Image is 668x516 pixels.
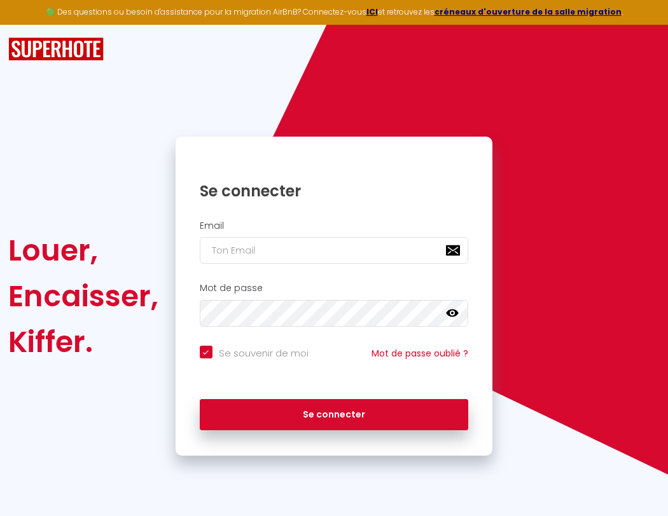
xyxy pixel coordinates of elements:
[200,181,469,201] h1: Se connecter
[200,283,469,294] h2: Mot de passe
[200,221,469,231] h2: Email
[200,399,469,431] button: Se connecter
[8,319,158,365] div: Kiffer.
[435,6,622,17] a: créneaux d'ouverture de la salle migration
[372,347,468,360] a: Mot de passe oublié ?
[366,6,378,17] a: ICI
[8,37,104,61] img: SuperHote logo
[200,237,469,264] input: Ton Email
[8,227,158,273] div: Louer,
[8,273,158,319] div: Encaisser,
